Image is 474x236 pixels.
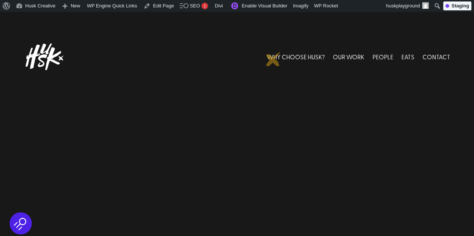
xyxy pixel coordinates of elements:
[201,3,208,9] div: 1
[373,40,393,73] a: PEOPLE
[401,40,414,73] a: EATS
[333,40,364,73] a: OUR WORK
[386,3,420,9] span: huskplayground
[443,1,471,10] div: Staging
[267,40,325,73] a: WHY CHOOSE HUSK?
[423,40,450,73] a: CONTACT
[24,40,64,73] img: Husk logo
